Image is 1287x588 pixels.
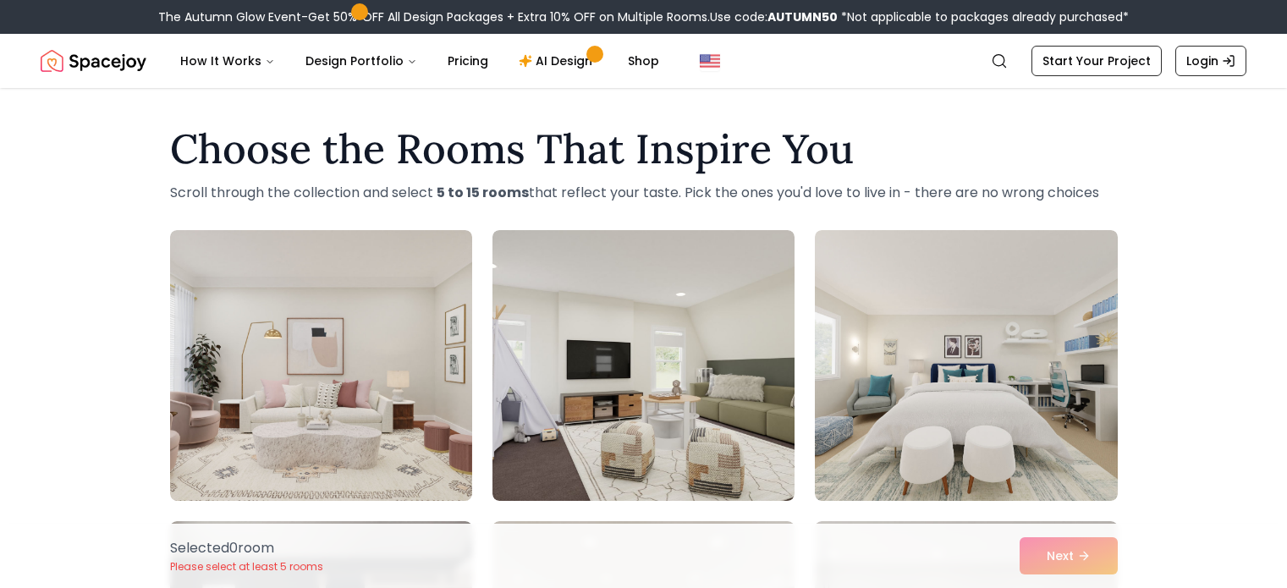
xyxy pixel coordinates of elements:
[41,44,146,78] a: Spacejoy
[815,230,1117,501] img: Room room-3
[158,8,1129,25] div: The Autumn Glow Event-Get 50% OFF All Design Packages + Extra 10% OFF on Multiple Rooms.
[41,34,1246,88] nav: Global
[437,183,529,202] strong: 5 to 15 rooms
[41,44,146,78] img: Spacejoy Logo
[1031,46,1162,76] a: Start Your Project
[170,129,1118,169] h1: Choose the Rooms That Inspire You
[1175,46,1246,76] a: Login
[167,44,289,78] button: How It Works
[167,44,673,78] nav: Main
[700,51,720,71] img: United States
[170,230,472,501] img: Room room-1
[170,183,1118,203] p: Scroll through the collection and select that reflect your taste. Pick the ones you'd love to liv...
[434,44,502,78] a: Pricing
[492,230,795,501] img: Room room-2
[292,44,431,78] button: Design Portfolio
[838,8,1129,25] span: *Not applicable to packages already purchased*
[505,44,611,78] a: AI Design
[710,8,838,25] span: Use code:
[767,8,838,25] b: AUTUMN50
[614,44,673,78] a: Shop
[170,538,323,558] p: Selected 0 room
[170,560,323,574] p: Please select at least 5 rooms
